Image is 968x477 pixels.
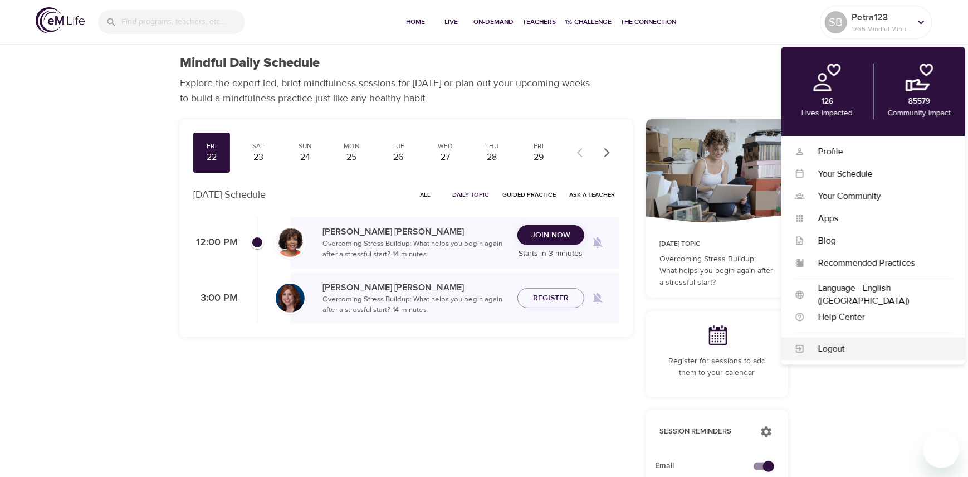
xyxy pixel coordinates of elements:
[525,151,553,164] div: 29
[805,235,952,247] div: Blog
[322,281,509,294] p: [PERSON_NAME] [PERSON_NAME]
[805,311,952,324] div: Help Center
[180,55,320,71] h1: Mindful Daily Schedule
[412,189,439,200] span: All
[478,142,506,151] div: Thu
[533,291,569,305] span: Register
[473,16,514,28] span: On-Demand
[452,189,489,200] span: Daily Topic
[805,212,952,225] div: Apps
[517,248,584,260] p: Starts in 3 minutes
[825,11,847,33] div: SB
[291,142,319,151] div: Sun
[888,108,951,119] p: Community Impact
[408,186,443,203] button: All
[402,16,429,28] span: Home
[531,228,570,242] span: Join Now
[478,151,506,164] div: 28
[565,186,619,203] button: Ask a Teacher
[525,142,553,151] div: Fri
[498,186,560,203] button: Guided Practice
[584,285,611,311] span: Remind me when a class goes live every Friday at 3:00 PM
[569,189,615,200] span: Ask a Teacher
[813,64,841,91] img: personal.png
[245,151,272,164] div: 23
[852,24,911,34] p: 1765 Mindful Minutes
[198,142,226,151] div: Fri
[659,254,775,289] p: Overcoming Stress Buildup: What helps you begin again after a stressful start?
[385,151,413,164] div: 26
[584,229,611,256] span: Remind me when a class goes live every Friday at 12:00 PM
[805,145,952,158] div: Profile
[338,151,366,164] div: 25
[431,151,459,164] div: 27
[322,225,509,238] p: [PERSON_NAME] [PERSON_NAME]
[801,108,853,119] p: Lives Impacted
[291,151,319,164] div: 24
[448,186,493,203] button: Daily Topic
[908,96,930,108] p: 85579
[276,284,305,313] img: Elaine_Smookler-min.jpg
[193,235,238,250] p: 12:00 PM
[620,16,676,28] span: The Connection
[438,16,465,28] span: Live
[805,168,952,181] div: Your Schedule
[659,426,749,437] p: Session Reminders
[322,294,509,316] p: Overcoming Stress Buildup: What helps you begin again after a stressful start? · 14 minutes
[822,96,833,108] p: 126
[659,356,775,379] p: Register for sessions to add them to your calendar
[121,10,245,34] input: Find programs, teachers, etc...
[36,7,85,33] img: logo
[431,142,459,151] div: Wed
[655,460,761,472] span: Email
[805,190,952,203] div: Your Community
[338,142,366,151] div: Mon
[517,288,584,309] button: Register
[276,228,305,257] img: Janet_Jackson-min.jpg
[805,282,952,308] div: Language - English ([GEOGRAPHIC_DATA])
[245,142,272,151] div: Sat
[193,187,266,202] p: [DATE] Schedule
[193,291,238,306] p: 3:00 PM
[923,432,959,468] iframe: Button to launch messaging window
[852,11,911,24] p: Petra123
[502,189,556,200] span: Guided Practice
[198,151,226,164] div: 22
[906,64,933,91] img: community.png
[565,16,612,28] span: 1% Challenge
[805,343,952,356] div: Logout
[180,76,598,106] p: Explore the expert-led, brief mindfulness sessions for [DATE] or plan out your upcoming weeks to ...
[522,16,556,28] span: Teachers
[805,257,952,270] div: Recommended Practices
[659,239,775,249] p: [DATE] Topic
[322,238,509,260] p: Overcoming Stress Buildup: What helps you begin again after a stressful start? · 14 minutes
[385,142,413,151] div: Tue
[517,225,584,246] button: Join Now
